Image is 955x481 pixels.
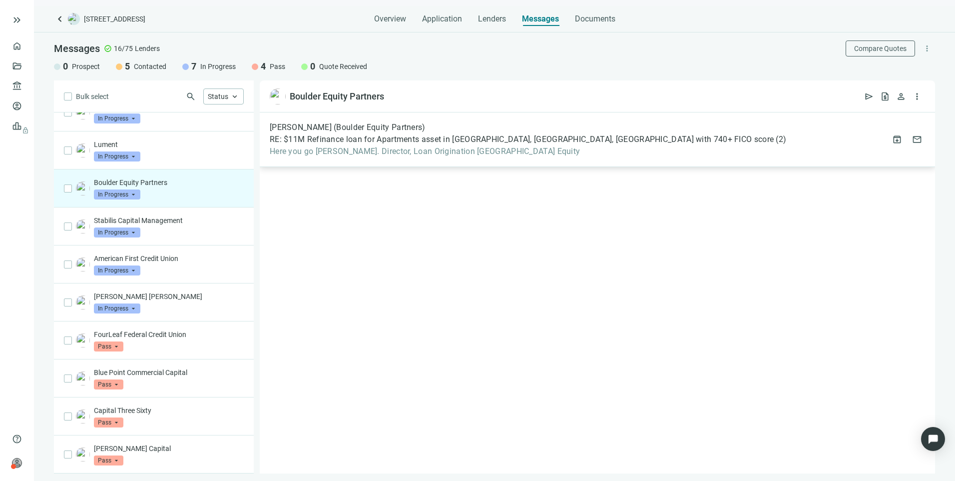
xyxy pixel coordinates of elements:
[54,13,66,25] a: keyboard_arrow_left
[290,90,384,102] div: Boulder Equity Partners
[76,143,90,157] img: 0f528408-7142-4803-9582-e9a460d8bd61.png
[104,44,112,52] span: check_circle
[186,91,196,101] span: search
[114,43,133,53] span: 16/75
[522,14,559,23] span: Messages
[776,134,786,144] span: ( 2 )
[76,181,90,195] img: 32cdc52a-3c6c-4829-b3d7-5d0056609313
[374,14,406,24] span: Overview
[76,333,90,347] img: c9ff5703-fe9b-4cef-82e2-7b06025c577a
[921,427,945,451] div: Open Intercom Messenger
[261,60,266,72] span: 4
[125,60,130,72] span: 5
[11,14,23,26] button: keyboard_double_arrow_right
[230,92,239,101] span: keyboard_arrow_up
[846,40,915,56] button: Compare Quotes
[12,434,22,444] span: help
[12,458,22,468] span: person
[72,61,100,71] span: Prospect
[94,341,123,351] span: Pass
[478,14,506,24] span: Lenders
[54,42,100,54] span: Messages
[909,88,925,104] button: more_vert
[94,405,244,415] p: Capital Three Sixty
[909,131,925,147] button: mail
[191,60,196,72] span: 7
[94,139,244,149] p: Lument
[94,215,244,225] p: Stabilis Capital Management
[94,265,140,275] span: In Progress
[912,134,922,144] span: mail
[76,91,109,102] span: Bulk select
[76,219,90,233] img: cdd41f87-75b0-4347-a0a4-15f16bf32828.png
[68,13,80,25] img: deal-logo
[94,329,244,339] p: FourLeaf Federal Credit Union
[76,409,90,423] img: 649d834d-9b4a-448d-8961-a309153502b5
[854,44,907,52] span: Compare Quotes
[864,91,874,101] span: send
[208,92,228,100] span: Status
[310,60,315,72] span: 0
[270,61,285,71] span: Pass
[76,105,90,119] img: 427971c4-4346-4e72-9493-a738692bfeaa
[94,379,123,389] span: Pass
[877,88,893,104] button: request_quote
[134,61,166,71] span: Contacted
[94,291,244,301] p: [PERSON_NAME] [PERSON_NAME]
[575,14,615,24] span: Documents
[270,122,426,132] span: [PERSON_NAME] (Boulder Equity Partners)
[861,88,877,104] button: send
[893,88,909,104] button: person
[319,61,367,71] span: Quote Received
[94,113,140,123] span: In Progress
[923,44,932,53] span: more_vert
[919,40,935,56] button: more_vert
[880,91,890,101] span: request_quote
[76,447,90,461] img: c748f9d5-b4a4-4f5d-88e3-a1a5277d27d2
[94,177,244,187] p: Boulder Equity Partners
[892,134,902,144] span: archive
[270,134,774,144] span: RE: $11M Refinance loan for Apartments asset in [GEOGRAPHIC_DATA], [GEOGRAPHIC_DATA], [GEOGRAPHIC...
[270,88,286,104] img: 32cdc52a-3c6c-4829-b3d7-5d0056609313
[889,131,905,147] button: archive
[94,417,123,427] span: Pass
[76,295,90,309] img: 1b953f7f-4bbe-4084-af76-945163ccd5b7.png
[422,14,462,24] span: Application
[63,60,68,72] span: 0
[94,189,140,199] span: In Progress
[896,91,906,101] span: person
[270,146,786,156] span: Here you go [PERSON_NAME]. Director, Loan Origination [GEOGRAPHIC_DATA] Equity
[94,443,244,453] p: [PERSON_NAME] Capital
[912,91,922,101] span: more_vert
[76,257,90,271] img: 82f4a928-dcac-4ffd-ac27-1e1505a6baaf
[200,61,236,71] span: In Progress
[94,151,140,161] span: In Progress
[94,455,123,465] span: Pass
[84,14,145,24] span: [STREET_ADDRESS]
[94,367,244,377] p: Blue Point Commercial Capital
[94,303,140,313] span: In Progress
[94,227,140,237] span: In Progress
[76,371,90,385] img: 6c97713c-3180-4ad2-b88f-046d91b7b018
[135,43,160,53] span: Lenders
[94,253,244,263] p: American First Credit Union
